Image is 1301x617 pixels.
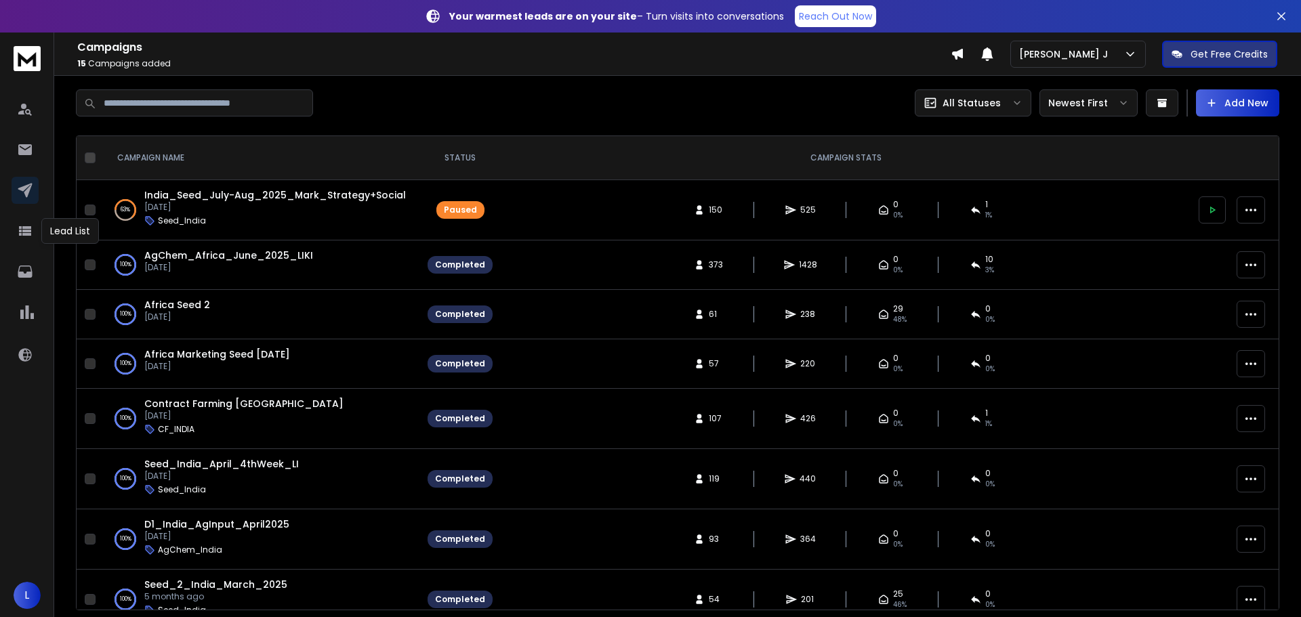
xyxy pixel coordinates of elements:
p: Reach Out Now [799,9,872,23]
span: 1 % [985,210,992,221]
span: India_Seed_July-Aug_2025_Mark_Strategy+Social [144,188,406,202]
span: 0 [985,589,991,599]
span: 426 [800,413,816,424]
p: 5 months ago [144,591,287,602]
span: 0 [985,528,991,539]
p: 100 % [120,472,131,486]
span: 15 [77,58,86,69]
span: 0% [893,210,903,221]
h1: Campaigns [77,39,951,56]
span: 25 [893,589,903,599]
span: 0 % [985,539,995,550]
span: 0 % [985,599,995,610]
span: 238 [800,309,815,320]
td: 100%Africa Marketing Seed [DATE][DATE] [101,339,419,389]
span: 29 [893,303,903,314]
p: Seed_India [158,484,206,495]
p: [DATE] [144,471,299,482]
span: 119 [709,473,722,484]
p: Get Free Credits [1191,47,1268,61]
span: 0 [893,528,899,539]
span: 93 [709,534,722,545]
span: 373 [709,259,723,270]
span: 0 % [985,479,995,490]
a: D1_India_AgInput_April2025 [144,517,289,531]
p: – Turn visits into conversations [449,9,784,23]
div: Completed [435,594,485,605]
td: 100%Africa Seed 2[DATE] [101,290,419,339]
p: [DATE] [144,202,406,213]
button: L [14,582,41,609]
a: Contract Farming [GEOGRAPHIC_DATA] [144,397,344,410]
p: [DATE] [144,410,344,421]
div: Completed [435,358,485,369]
td: 100%AgChem_Africa_June_2025_LIKI[DATE] [101,240,419,290]
button: Get Free Credits [1162,41,1277,68]
p: [DATE] [144,312,210,322]
span: 10 [985,254,993,265]
span: 0 [893,254,899,265]
span: 61 [709,309,722,320]
span: 0 [893,408,899,419]
span: 201 [801,594,814,605]
span: 0% [893,479,903,490]
div: Completed [435,534,485,545]
p: 100 % [120,532,131,546]
span: 46 % [893,599,907,610]
span: 0% [893,539,903,550]
span: 0 [893,353,899,364]
span: 107 [709,413,722,424]
span: 440 [800,473,816,484]
div: Lead List [41,218,99,244]
p: AgChem_India [158,545,222,555]
a: Reach Out Now [795,5,876,27]
div: Completed [435,413,485,424]
td: 63%India_Seed_July-Aug_2025_Mark_Strategy+Social[DATE]Seed_India [101,180,419,240]
span: 1 [985,199,988,210]
span: 1 [985,408,988,419]
td: 100%D1_India_AgInput_April2025[DATE]AgChem_India [101,509,419,570]
span: 0% [893,364,903,375]
span: 48 % [893,314,907,325]
p: 100 % [120,258,131,272]
button: Add New [1196,89,1279,116]
div: Completed [435,473,485,484]
span: 364 [800,534,816,545]
span: Seed_2_India_March_2025 [144,578,287,591]
p: 63 % [121,203,130,217]
span: 0 [985,468,991,479]
div: Paused [444,205,477,215]
p: CF_INDIA [158,424,194,435]
div: Completed [435,259,485,270]
td: 100%Seed_India_April_4thWeek_LI[DATE]Seed_India [101,449,419,509]
p: [DATE] [144,262,313,273]
span: 0 [985,303,991,314]
span: 0 % [985,364,995,375]
p: [DATE] [144,531,289,542]
p: [DATE] [144,361,290,372]
p: 100 % [120,593,131,606]
span: 1428 [799,259,817,270]
span: 220 [800,358,815,369]
div: Completed [435,309,485,320]
th: CAMPAIGN NAME [101,136,419,180]
p: 100 % [120,412,131,425]
a: Africa Marketing Seed [DATE] [144,347,290,361]
a: Africa Seed 2 [144,298,210,312]
p: All Statuses [943,96,1001,110]
p: 100 % [120,307,131,321]
span: 150 [709,205,722,215]
button: Newest First [1039,89,1138,116]
a: AgChem_Africa_June_2025_LIKI [144,249,313,262]
p: Seed_India [158,605,206,616]
span: 57 [709,358,722,369]
img: logo [14,46,41,71]
span: 3 % [985,265,994,276]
